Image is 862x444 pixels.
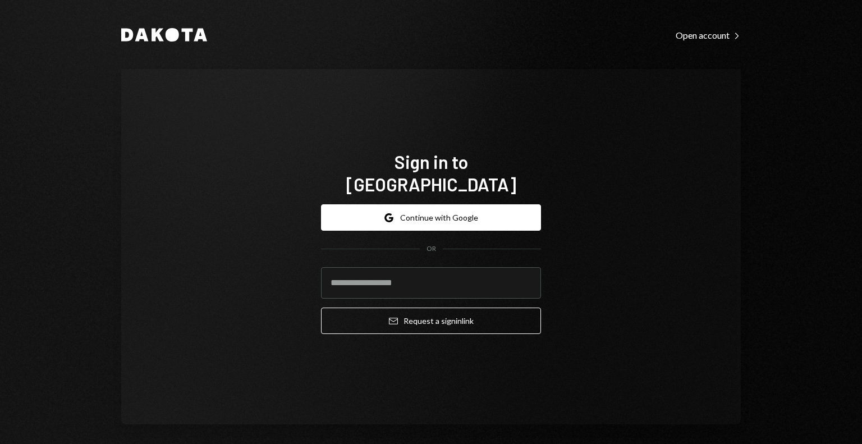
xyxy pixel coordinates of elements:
a: Open account [676,29,741,41]
div: OR [427,244,436,254]
button: Continue with Google [321,204,541,231]
h1: Sign in to [GEOGRAPHIC_DATA] [321,150,541,195]
div: Open account [676,30,741,41]
button: Request a signinlink [321,308,541,334]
